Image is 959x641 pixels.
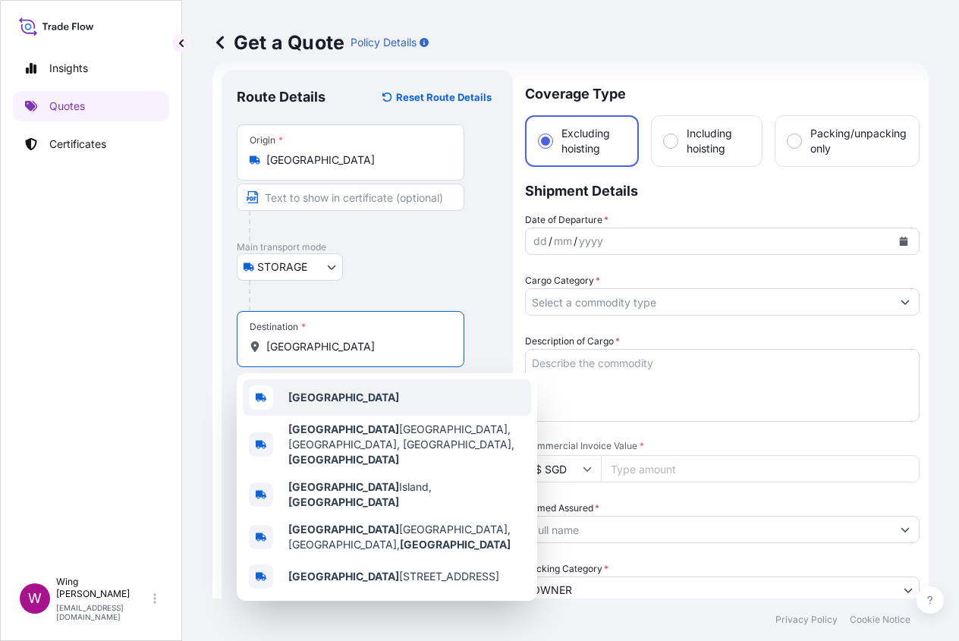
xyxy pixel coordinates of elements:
[288,495,399,508] b: [GEOGRAPHIC_DATA]
[775,614,838,626] p: Privacy Policy
[266,152,445,168] input: Origin
[577,232,605,250] div: year,
[561,126,625,156] span: Excluding hoisting
[288,569,499,584] span: [STREET_ADDRESS]
[49,137,106,152] p: Certificates
[288,570,399,583] b: [GEOGRAPHIC_DATA]
[237,184,464,211] input: Text to appear on certificate
[525,501,599,516] label: Named Assured
[49,99,85,114] p: Quotes
[850,614,910,626] p: Cookie Notice
[288,422,525,467] span: [GEOGRAPHIC_DATA], [GEOGRAPHIC_DATA], [GEOGRAPHIC_DATA],
[257,259,307,275] span: STORAGE
[288,480,399,493] b: [GEOGRAPHIC_DATA]
[56,603,150,621] p: [EMAIL_ADDRESS][DOMAIN_NAME]
[212,30,344,55] p: Get a Quote
[237,241,498,253] p: Main transport mode
[532,232,549,250] div: day,
[549,232,552,250] div: /
[525,212,608,228] span: Date of Departure
[56,576,150,600] p: Wing [PERSON_NAME]
[891,288,919,316] button: Show suggestions
[891,229,916,253] button: Calendar
[532,583,572,598] span: OWNER
[525,70,920,115] p: Coverage Type
[288,423,399,435] b: [GEOGRAPHIC_DATA]
[250,321,306,333] div: Destination
[237,88,325,106] p: Route Details
[687,126,750,156] span: Including hoisting
[891,516,919,543] button: Show suggestions
[28,591,42,606] span: W
[49,61,88,76] p: Insights
[288,453,399,466] b: [GEOGRAPHIC_DATA]
[288,391,399,404] b: [GEOGRAPHIC_DATA]
[288,522,525,552] span: [GEOGRAPHIC_DATA], [GEOGRAPHIC_DATA],
[288,523,399,536] b: [GEOGRAPHIC_DATA]
[396,90,492,105] p: Reset Route Details
[351,35,417,50] p: Policy Details
[250,134,283,146] div: Origin
[237,253,343,281] button: Select transport
[525,167,920,212] p: Shipment Details
[237,373,537,601] div: Show suggestions
[525,561,608,577] span: Packing Category
[574,232,577,250] div: /
[400,538,511,551] b: [GEOGRAPHIC_DATA]
[525,334,620,349] label: Description of Cargo
[525,273,600,288] label: Cargo Category
[810,126,907,156] span: Packing/unpacking only
[266,339,445,354] input: Destination
[526,288,891,316] input: Select a commodity type
[288,479,525,510] span: Island,
[526,516,891,543] input: Full name
[601,455,920,482] input: Type amount
[552,232,574,250] div: month,
[525,440,920,452] span: Commercial Invoice Value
